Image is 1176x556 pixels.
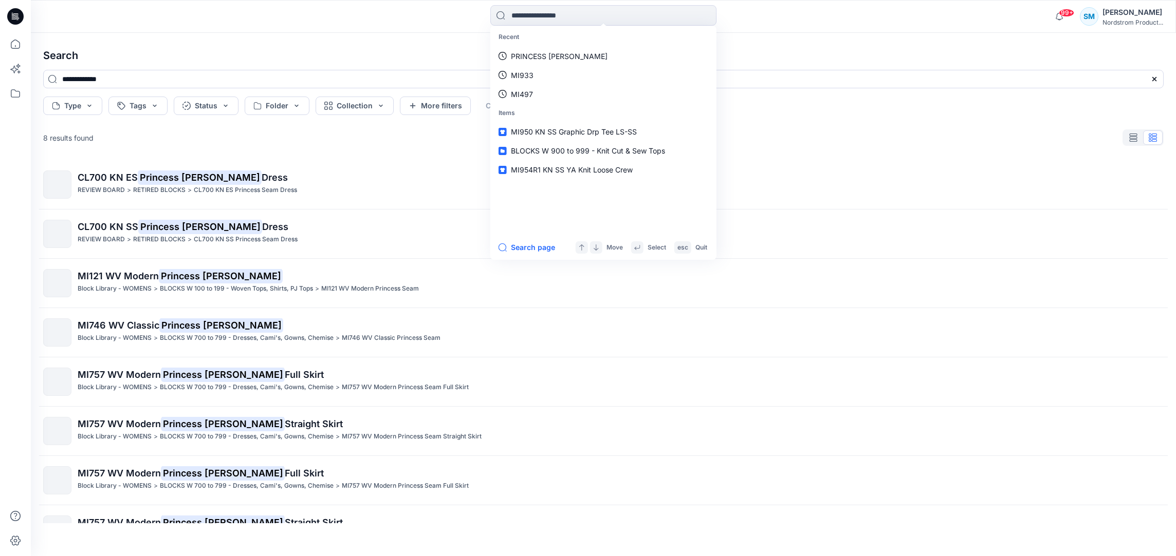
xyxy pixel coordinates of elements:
[138,170,262,184] mark: Princess [PERSON_NAME]
[161,466,285,480] mark: Princess [PERSON_NAME]
[321,283,419,294] p: MI121 WV Modern Princess Seam
[161,367,285,381] mark: Princess [PERSON_NAME]
[194,234,298,245] p: CL700 KN SS Princess Seam Dress
[336,481,340,491] p: >
[160,333,334,343] p: BLOCKS W 700 to 799 - Dresses, Cami's, Gowns, Chemise
[154,431,158,442] p: >
[499,241,555,254] button: Search page
[511,89,533,100] p: MI497
[1102,6,1163,18] div: [PERSON_NAME]
[78,369,161,380] span: MI757 WV Modern
[342,382,469,393] p: MI757 WV Modern Princess Seam Full Skirt
[154,382,158,393] p: >
[160,382,334,393] p: BLOCKS W 700 to 799 - Dresses, Cami's, Gowns, Chemise
[1059,9,1074,17] span: 99+
[511,165,633,174] span: MI954R1 KN SS YA Knit Loose Crew
[37,460,1170,501] a: MI757 WV ModernPrincess [PERSON_NAME]Full SkirtBlock Library - WOMENS>BLOCKS W 700 to 799 - Dress...
[78,172,138,183] span: CL700 KN ES
[1102,18,1163,26] div: Nordstrom Product...
[285,369,324,380] span: Full Skirt
[285,517,343,528] span: Straight Skirt
[108,97,168,115] button: Tags
[188,185,192,196] p: >
[492,122,714,141] a: MI950 KN SS Graphic Drp Tee LS-SS
[133,185,186,196] p: RETIRED BLOCKS
[43,97,102,115] button: Type
[154,481,158,491] p: >
[78,271,159,281] span: MI121 WV Modern
[154,283,158,294] p: >
[607,242,623,253] p: Move
[492,85,714,104] a: MI497
[677,242,688,253] p: esc
[78,418,161,429] span: MI757 WV Modern
[37,214,1170,254] a: CL700 KN SSPrincess [PERSON_NAME]DressREVIEW BOARD>RETIRED BLOCKS>CL700 KN SS Princess Seam Dress
[37,361,1170,402] a: MI757 WV ModernPrincess [PERSON_NAME]Full SkirtBlock Library - WOMENS>BLOCKS W 700 to 799 - Dress...
[138,219,262,234] mark: Princess [PERSON_NAME]
[78,221,138,232] span: CL700 KN SS
[492,28,714,47] p: Recent
[492,141,714,160] a: BLOCKS W 900 to 999 - Knit Cut & Sew Tops
[78,517,161,528] span: MI757 WV Modern
[511,70,534,81] p: MI933
[174,97,238,115] button: Status
[37,509,1170,550] a: MI757 WV ModernPrincess [PERSON_NAME]Straight SkirtBlock Library - WOMENS>BLOCKS W 700 to 799 - D...
[342,481,469,491] p: MI757 WV Modern Princess Seam Full Skirt
[336,382,340,393] p: >
[648,242,666,253] p: Select
[37,263,1170,303] a: MI121 WV ModernPrincess [PERSON_NAME]Block Library - WOMENS>BLOCKS W 100 to 199 - Woven Tops, Shi...
[78,431,152,442] p: Block Library - WOMENS
[37,411,1170,451] a: MI757 WV ModernPrincess [PERSON_NAME]Straight SkirtBlock Library - WOMENS>BLOCKS W 700 to 799 - D...
[511,146,665,155] span: BLOCKS W 900 to 999 - Knit Cut & Sew Tops
[35,41,1172,70] h4: Search
[492,66,714,85] a: MI933
[336,431,340,442] p: >
[160,283,313,294] p: BLOCKS W 100 to 199 - Woven Tops, Shirts, PJ Tops
[695,242,707,253] p: Quit
[160,431,334,442] p: BLOCKS W 700 to 799 - Dresses, Cami's, Gowns, Chemise
[245,97,309,115] button: Folder
[37,164,1170,205] a: CL700 KN ESPrincess [PERSON_NAME]DressREVIEW BOARD>RETIRED BLOCKS>CL700 KN ES Princess Seam Dress
[285,468,324,478] span: Full Skirt
[78,382,152,393] p: Block Library - WOMENS
[161,515,285,529] mark: Princess [PERSON_NAME]
[159,318,283,332] mark: Princess [PERSON_NAME]
[43,132,94,143] p: 8 results found
[492,160,714,179] a: MI954R1 KN SS YA Knit Loose Crew
[78,283,152,294] p: Block Library - WOMENS
[133,234,186,245] p: RETIRED BLOCKS
[78,234,125,245] p: REVIEW BOARD
[511,51,608,62] p: PRINCESS SEAM
[511,127,637,136] span: MI950 KN SS Graphic Drp Tee LS-SS
[78,481,152,491] p: Block Library - WOMENS
[159,269,283,283] mark: Princess [PERSON_NAME]
[492,47,714,66] a: PRINCESS [PERSON_NAME]
[316,97,394,115] button: Collection
[400,97,471,115] button: More filters
[342,333,440,343] p: MI746 WV Classic Princess Seam
[194,185,297,196] p: CL700 KN ES Princess Seam Dress
[127,185,131,196] p: >
[262,172,288,183] span: Dress
[315,283,319,294] p: >
[188,234,192,245] p: >
[262,221,288,232] span: Dress
[336,333,340,343] p: >
[342,431,482,442] p: MI757 WV Modern Princess Seam Straight Skirt
[78,333,152,343] p: Block Library - WOMENS
[154,333,158,343] p: >
[160,481,334,491] p: BLOCKS W 700 to 799 - Dresses, Cami's, Gowns, Chemise
[37,312,1170,353] a: MI746 WV ClassicPrincess [PERSON_NAME]Block Library - WOMENS>BLOCKS W 700 to 799 - Dresses, Cami'...
[161,416,285,431] mark: Princess [PERSON_NAME]
[78,185,125,196] p: REVIEW BOARD
[78,468,161,478] span: MI757 WV Modern
[78,320,159,331] span: MI746 WV Classic
[127,234,131,245] p: >
[1080,7,1098,26] div: SM
[285,418,343,429] span: Straight Skirt
[492,104,714,123] p: Items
